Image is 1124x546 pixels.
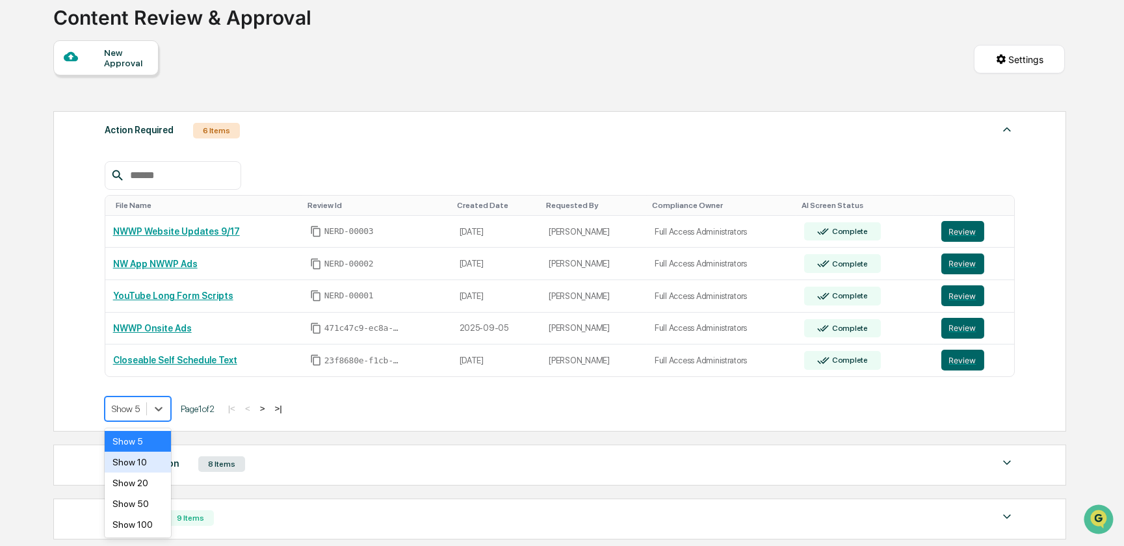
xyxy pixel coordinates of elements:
span: NERD-00003 [324,226,374,237]
a: 🗄️Attestations [89,261,166,284]
a: Review [941,285,1007,306]
td: [DATE] [452,280,542,313]
div: Complete [830,259,868,268]
a: Review [941,318,1007,339]
td: [DATE] [452,248,542,280]
a: Powered byPylon [92,322,157,332]
button: Review [941,253,984,274]
div: We're available if you need us! [59,112,179,123]
td: 2025-09-05 [452,313,542,345]
div: Toggle SortBy [802,201,928,210]
span: 23f8680e-f1cb-4323-9e93-6f16597ece8b [324,356,402,366]
div: Complete [830,227,868,236]
button: Start new chat [221,103,237,119]
td: Full Access Administrators [647,313,796,345]
div: 🔎 [13,292,23,302]
div: Complete [830,324,868,333]
span: 471c47c9-ec8a-47f7-8d07-e4c1a0ceb988 [324,323,402,333]
span: Attestations [107,266,161,279]
div: Toggle SortBy [457,201,536,210]
p: How can we help? [13,27,237,48]
span: Pylon [129,322,157,332]
span: Copy Id [310,226,322,237]
div: Toggle SortBy [307,201,447,210]
img: caret [999,455,1015,471]
td: [DATE] [452,344,542,376]
td: Full Access Administrators [647,280,796,313]
td: Full Access Administrators [647,216,796,248]
td: [PERSON_NAME] [541,216,647,248]
span: • [108,212,112,222]
span: Copy Id [310,290,322,302]
span: Copy Id [310,322,322,334]
button: Review [941,221,984,242]
span: NERD-00001 [324,291,374,301]
div: Complete [830,291,868,300]
span: Page 1 of 2 [181,404,215,414]
span: [DATE] [115,212,142,222]
td: [DATE] [452,216,542,248]
a: NW App NWWP Ads [113,259,198,269]
button: >| [271,403,286,414]
div: Toggle SortBy [116,201,297,210]
button: Review [941,285,984,306]
div: Start new chat [59,99,213,112]
span: [PERSON_NAME] [40,212,105,222]
div: Show 50 [105,493,171,514]
div: 6 Items [193,123,240,138]
div: Action Required [105,122,174,138]
a: NWWP Onsite Ads [113,323,192,333]
img: DeeAnn Dempsey (C) [13,164,34,185]
a: Review [941,253,1007,274]
td: [PERSON_NAME] [541,248,647,280]
a: 🔎Data Lookup [8,285,87,309]
a: YouTube Long Form Scripts [113,291,233,301]
span: Preclearance [26,266,84,279]
a: Review [941,221,1007,242]
iframe: Open customer support [1082,503,1117,538]
div: New Approval [104,47,148,68]
span: Copy Id [310,354,322,366]
span: Sep 11 [129,177,156,187]
td: Full Access Administrators [647,248,796,280]
img: 8933085812038_c878075ebb4cc5468115_72.jpg [27,99,51,123]
div: 🗄️ [94,267,105,278]
div: Toggle SortBy [652,201,791,210]
div: Toggle SortBy [944,201,1010,210]
span: • [122,177,126,187]
img: 1746055101610-c473b297-6a78-478c-a979-82029cc54cd1 [26,213,36,223]
img: caret [999,122,1015,137]
td: Full Access Administrators [647,344,796,376]
div: 9 Items [167,510,214,526]
img: 1746055101610-c473b297-6a78-478c-a979-82029cc54cd1 [13,99,36,123]
button: |< [224,403,239,414]
button: < [241,403,254,414]
span: Copy Id [310,258,322,270]
a: 🖐️Preclearance [8,261,89,284]
div: Show 5 [105,431,171,452]
td: [PERSON_NAME] [541,313,647,345]
div: Show 10 [105,452,171,473]
div: Show 20 [105,473,171,493]
td: [PERSON_NAME] [541,344,647,376]
img: caret [999,509,1015,525]
div: 🖐️ [13,267,23,278]
button: > [256,403,269,414]
a: Review [941,350,1007,370]
div: Show 100 [105,514,171,535]
div: Complete [830,356,868,365]
td: [PERSON_NAME] [541,280,647,313]
button: Settings [974,45,1065,73]
a: Closeable Self Schedule Text [113,355,237,365]
button: Review [941,318,984,339]
div: 8 Items [198,456,245,472]
span: NERD-00002 [324,259,374,269]
span: Data Lookup [26,291,82,304]
span: [PERSON_NAME] (C) [40,177,119,187]
div: Past conversations [13,144,87,155]
img: Jack Rasmussen [13,200,34,220]
button: Review [941,350,984,370]
button: See all [202,142,237,157]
